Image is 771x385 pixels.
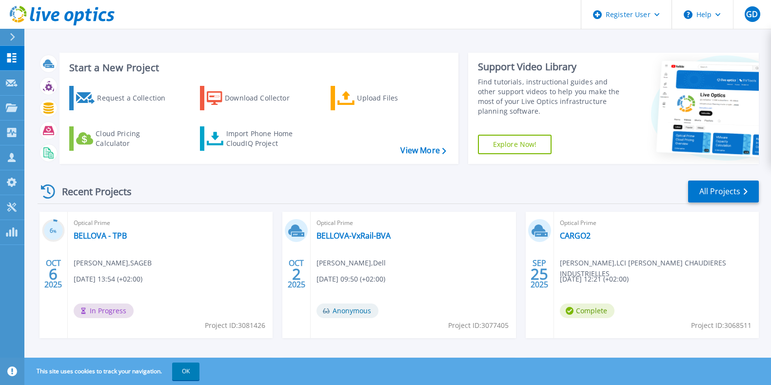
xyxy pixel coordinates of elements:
div: Request a Collection [97,88,175,108]
h3: 6 [42,225,65,237]
a: BELLOVA-VxRail-BVA [316,231,391,241]
span: Complete [560,304,614,318]
div: Import Phone Home CloudIQ Project [226,129,302,148]
span: Optical Prime [74,218,267,228]
a: Explore Now! [478,135,552,154]
span: Project ID: 3077405 [448,320,509,331]
div: Recent Projects [38,180,145,203]
span: [DATE] 09:50 (+02:00) [316,274,385,284]
div: Download Collector [225,88,303,108]
span: Optical Prime [316,218,510,228]
div: OCT 2025 [44,256,62,292]
span: Anonymous [316,304,378,318]
div: Find tutorials, instructional guides and other support videos to help you make the most of your L... [478,77,624,116]
span: 25 [531,270,548,278]
span: [PERSON_NAME] , Dell [316,258,386,268]
div: SEP 2025 [530,256,549,292]
a: CARGO2 [560,231,591,241]
a: Download Collector [200,86,309,110]
a: View More [400,146,446,155]
span: In Progress [74,304,134,318]
a: All Projects [688,181,759,203]
div: Support Video Library [478,61,624,73]
button: OK [172,363,199,380]
span: Project ID: 3081426 [205,320,265,331]
span: GD [746,10,758,18]
span: [DATE] 12:21 (+02:00) [560,274,629,284]
span: [PERSON_NAME] , LCI [PERSON_NAME] CHAUDIERES INDUSTRIELLES [560,258,759,279]
span: Optical Prime [560,218,753,228]
a: Request a Collection [69,86,178,110]
span: 6 [49,270,58,278]
a: Cloud Pricing Calculator [69,126,178,151]
span: [PERSON_NAME] , SAGEB [74,258,152,268]
a: Upload Files [331,86,439,110]
span: This site uses cookies to track your navigation. [27,363,199,380]
span: 2 [292,270,301,278]
div: Upload Files [357,88,435,108]
div: OCT 2025 [287,256,306,292]
div: Cloud Pricing Calculator [96,129,174,148]
span: Project ID: 3068511 [691,320,751,331]
h3: Start a New Project [69,62,446,73]
span: % [53,228,57,234]
span: [DATE] 13:54 (+02:00) [74,274,142,284]
a: BELLOVA - TPB [74,231,127,241]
